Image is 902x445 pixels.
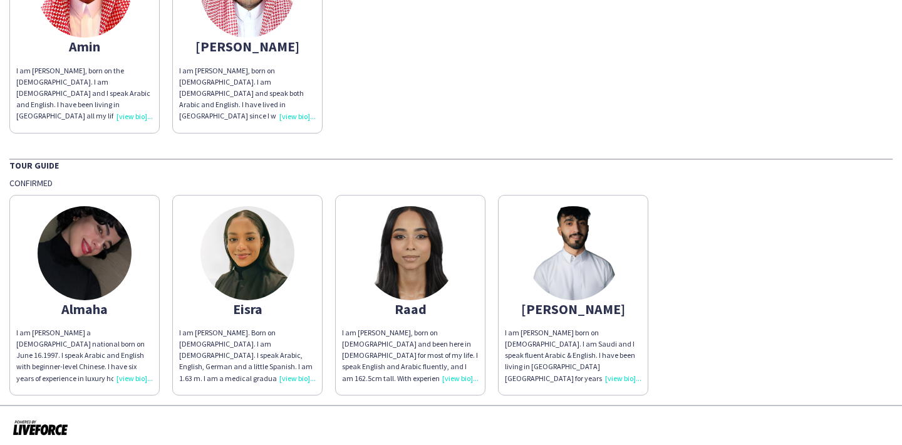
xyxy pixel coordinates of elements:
div: Almaha [16,303,153,315]
div: [PERSON_NAME] [179,41,316,52]
div: Confirmed [9,177,893,189]
img: thumb-faed2b46-3819-4a16-adfd-75398772664a.png [526,206,620,300]
div: I am [PERSON_NAME] a [DEMOGRAPHIC_DATA] national born on June 16.1997. I speak Arabic and English... [16,327,153,384]
img: thumb-e66f145e-2abc-4b95-a261-957f715853e9.jpg [200,206,294,300]
div: Raad [342,303,479,315]
div: [PERSON_NAME] [505,303,641,315]
div: I am [PERSON_NAME], born on the [DEMOGRAPHIC_DATA]. I am [DEMOGRAPHIC_DATA] and I speak Arabic an... [16,65,153,122]
div: I am [PERSON_NAME] born on [DEMOGRAPHIC_DATA]. I am Saudi and I speak fluent Arabic & English. I ... [505,327,641,384]
div: Tour Guide [9,159,893,171]
img: Powered by Liveforce [13,419,68,436]
div: Eisra [179,303,316,315]
div: I am [PERSON_NAME], born on [DEMOGRAPHIC_DATA]. I am [DEMOGRAPHIC_DATA] and speak both Arabic and... [179,65,316,122]
div: Amin [16,41,153,52]
img: thumb-68c93be128fdd.jpeg [38,206,132,300]
div: I am [PERSON_NAME]. Born on [DEMOGRAPHIC_DATA]. I am [DEMOGRAPHIC_DATA]. I speak Arabic, English,... [179,327,316,384]
img: thumb-68d16d5b05dc2.jpeg [363,206,457,300]
div: I am [PERSON_NAME], born on [DEMOGRAPHIC_DATA] and been here in [DEMOGRAPHIC_DATA] for most of my... [342,327,479,384]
